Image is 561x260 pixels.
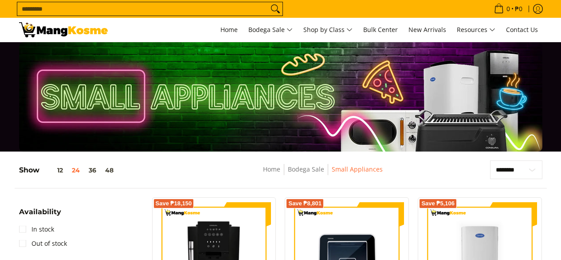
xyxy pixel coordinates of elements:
[263,165,280,173] a: Home
[84,167,101,174] button: 36
[19,22,108,37] img: Small Appliances l Mang Kosme: Home Appliances Warehouse Sale
[19,236,67,251] a: Out of stock
[19,208,61,222] summary: Open
[101,167,118,174] button: 48
[408,25,446,34] span: New Arrivals
[514,6,524,12] span: ₱0
[491,4,525,14] span: •
[220,25,238,34] span: Home
[332,165,383,173] a: Small Appliances
[248,24,293,36] span: Bodega Sale
[505,6,511,12] span: 0
[244,18,297,42] a: Bodega Sale
[198,164,447,184] nav: Breadcrumbs
[288,201,322,206] span: Save ₱8,801
[506,25,538,34] span: Contact Us
[39,167,67,174] button: 12
[359,18,402,42] a: Bulk Center
[19,208,61,216] span: Availability
[117,18,542,42] nav: Main Menu
[452,18,500,42] a: Resources
[502,18,542,42] a: Contact Us
[421,201,455,206] span: Save ₱5,106
[288,165,324,173] a: Bodega Sale
[268,2,282,16] button: Search
[303,24,353,36] span: Shop by Class
[19,222,54,236] a: In stock
[299,18,357,42] a: Shop by Class
[363,25,398,34] span: Bulk Center
[216,18,242,42] a: Home
[156,201,192,206] span: Save ₱18,150
[67,167,84,174] button: 24
[404,18,451,42] a: New Arrivals
[19,166,118,175] h5: Show
[457,24,495,36] span: Resources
